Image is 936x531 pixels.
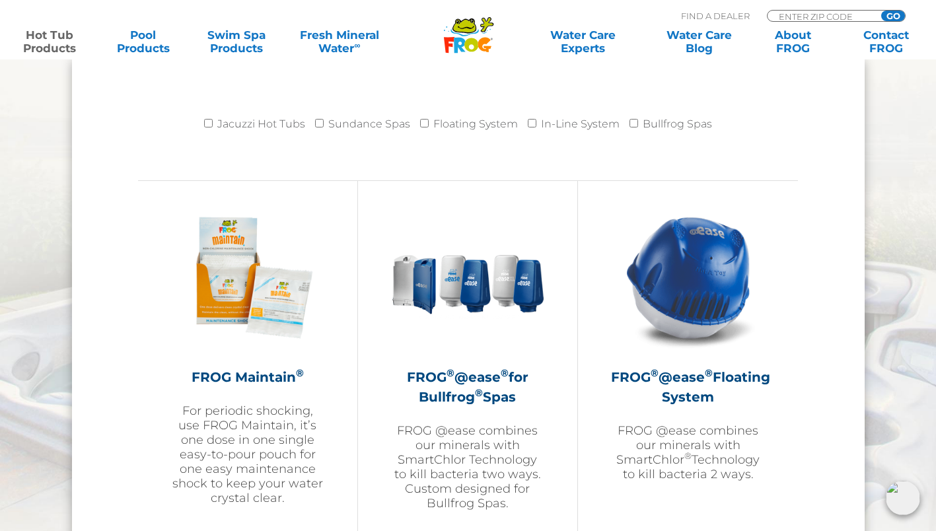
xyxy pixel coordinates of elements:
img: bullfrog-product-hero-300x300.png [391,201,544,354]
a: Swim SpaProducts [200,28,273,55]
input: GO [881,11,905,21]
h2: FROG Maintain [171,367,324,387]
img: Frog_Maintain_Hero-2-v2-300x300.png [171,201,324,354]
sup: ® [296,367,304,379]
input: Zip Code Form [777,11,867,22]
h2: FROG @ease Floating System [611,367,765,407]
sup: ® [651,367,659,379]
p: FROG @ease combines our minerals with SmartChlor Technology to kill bacteria 2 ways. [611,423,765,481]
label: In-Line System [541,111,620,137]
p: For periodic shocking, use FROG Maintain, it’s one dose in one single easy-to-pour pouch for one ... [171,404,324,505]
a: AboutFROG [756,28,829,55]
a: ContactFROG [850,28,923,55]
label: Bullfrog Spas [643,111,712,137]
a: Fresh MineralWater∞ [294,28,385,55]
a: Water CareBlog [663,28,736,55]
sup: ® [501,367,509,379]
label: Sundance Spas [328,111,410,137]
sup: ∞ [354,40,360,50]
sup: ® [684,450,692,461]
h2: FROG @ease for Bullfrog Spas [391,367,544,407]
p: FROG @ease combines our minerals with SmartChlor Technology to kill bacteria two ways. Custom des... [391,423,544,511]
a: Hot TubProducts [13,28,86,55]
label: Jacuzzi Hot Tubs [217,111,305,137]
sup: ® [705,367,713,379]
img: hot-tub-product-atease-system-300x300.png [612,201,765,354]
a: Water CareExperts [524,28,642,55]
sup: ® [447,367,454,379]
a: PoolProducts [107,28,180,55]
sup: ® [475,386,483,399]
img: openIcon [886,481,920,515]
label: Floating System [433,111,518,137]
p: Find A Dealer [681,10,750,22]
